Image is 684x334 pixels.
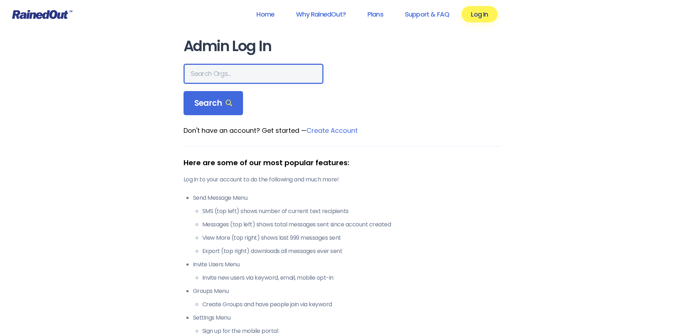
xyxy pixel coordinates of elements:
li: Export (top right) downloads all messages ever sent [202,247,501,256]
a: Log In [462,6,497,22]
p: Log in to your account to do the following and much more! [184,175,501,184]
li: Messages (top left) shows total messages sent since account created [202,220,501,229]
li: Invite new users via keyword, email, mobile opt-in [202,274,501,282]
span: Search [194,98,233,108]
li: Create Groups and have people join via keyword [202,300,501,309]
li: SMS (top left) shows number of current text recipients [202,207,501,216]
li: Groups Menu [193,287,501,309]
a: Create Account [306,126,358,135]
li: View More (top right) shows last 999 messages sent [202,234,501,242]
li: Invite Users Menu [193,260,501,282]
a: Plans [358,6,393,22]
div: Here are some of our most popular features: [184,157,501,168]
a: Support & FAQ [396,6,459,22]
a: Home [247,6,284,22]
a: Why RainedOut? [287,6,355,22]
li: Send Message Menu [193,194,501,256]
h1: Admin Log In [184,38,501,54]
div: Search [184,91,243,116]
input: Search Orgs… [184,64,323,84]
